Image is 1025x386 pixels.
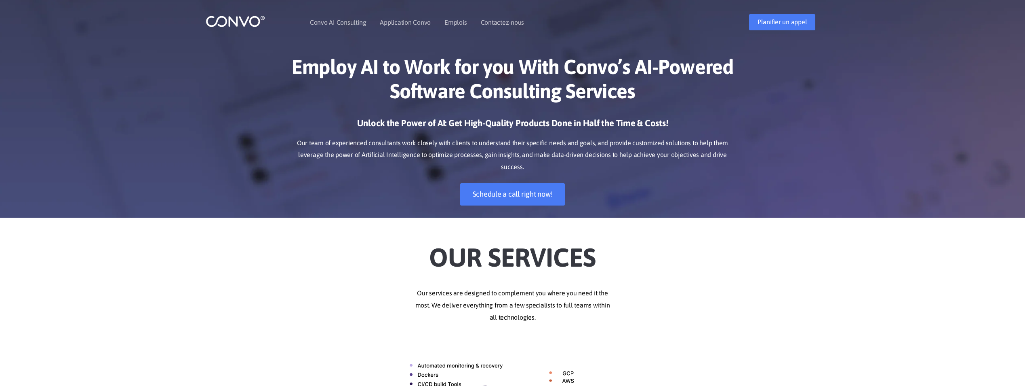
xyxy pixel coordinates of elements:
[481,19,524,25] a: Contactez-nous
[380,19,431,25] a: Application Convo
[288,287,737,324] p: Our services are designed to complement you where you need it the most. We deliver everything fro...
[749,14,816,30] a: Planifier un appel
[460,183,565,206] a: Schedule a call right now!
[288,137,737,174] p: Our team of experienced consultants work closely with clients to understand their specific needs ...
[288,117,737,135] h3: Unlock the Power of AI: Get High-Quality Products Done in Half the Time & Costs!
[206,15,265,28] img: logo_1.png
[310,19,366,25] a: Convo AI Consulting
[288,55,737,109] h1: Employ AI to Work for you With Convo’s AI-Powered Software Consulting Services
[444,19,467,25] a: Emplois
[288,230,737,275] h2: Our Services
